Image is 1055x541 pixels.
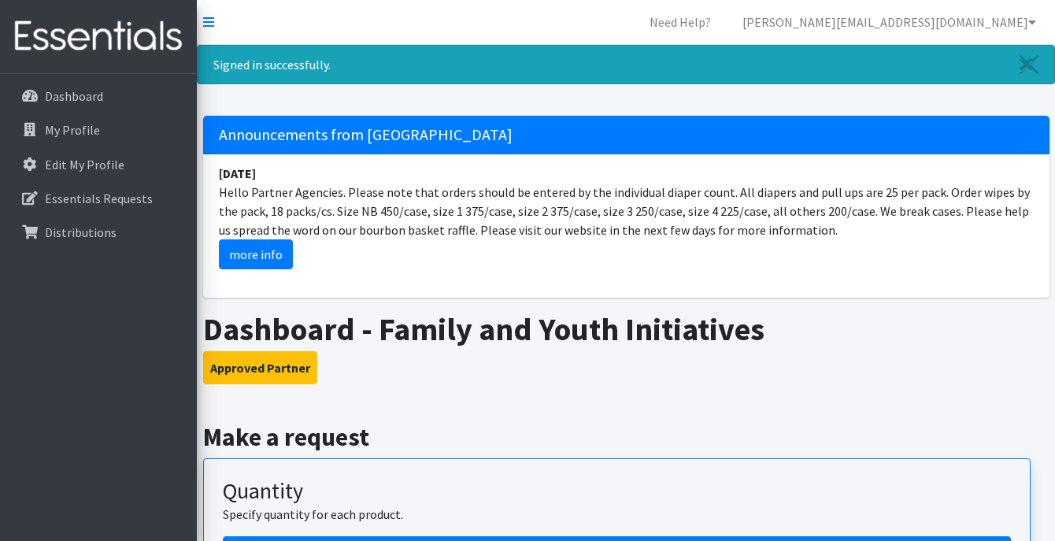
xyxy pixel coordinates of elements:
[219,165,256,181] strong: [DATE]
[203,116,1049,154] h5: Announcements from [GEOGRAPHIC_DATA]
[45,224,117,240] p: Distributions
[6,10,191,63] img: HumanEssentials
[45,88,103,104] p: Dashboard
[6,149,191,180] a: Edit My Profile
[6,80,191,112] a: Dashboard
[223,478,1011,505] h3: Quantity
[730,6,1049,38] a: [PERSON_NAME][EMAIL_ADDRESS][DOMAIN_NAME]
[219,239,293,269] a: more info
[223,505,1011,524] p: Specify quantity for each product.
[6,217,191,248] a: Distributions
[203,351,317,384] button: Approved Partner
[45,122,100,138] p: My Profile
[203,154,1049,279] li: Hello Partner Agencies. Please note that orders should be entered by the individual diaper count....
[203,422,1049,452] h2: Make a request
[6,183,191,214] a: Essentials Requests
[1004,46,1054,83] a: Close
[6,114,191,146] a: My Profile
[45,191,153,206] p: Essentials Requests
[203,310,1049,348] h1: Dashboard - Family and Youth Initiatives
[637,6,724,38] a: Need Help?
[197,45,1055,84] div: Signed in successfully.
[45,157,124,172] p: Edit My Profile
